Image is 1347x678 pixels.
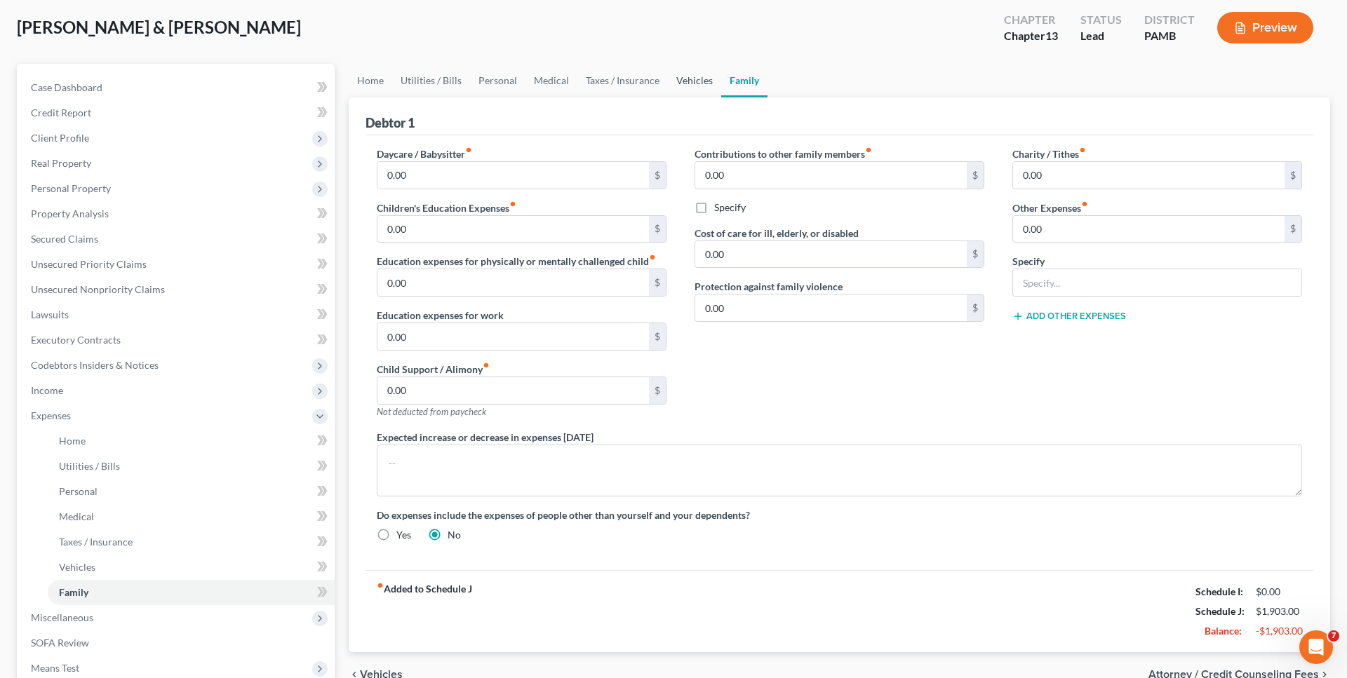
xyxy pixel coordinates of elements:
[48,580,335,605] a: Family
[366,114,415,131] div: Debtor 1
[649,323,666,350] div: $
[577,64,668,97] a: Taxes / Insurance
[448,528,461,542] label: No
[20,100,335,126] a: Credit Report
[1256,604,1302,618] div: $1,903.00
[1081,201,1088,208] i: fiber_manual_record
[377,308,504,323] label: Education expenses for work
[31,208,109,219] span: Property Analysis
[649,377,666,404] div: $
[1144,12,1195,28] div: District
[48,529,335,555] a: Taxes / Insurance
[695,226,859,240] label: Cost of care for ill, elderly, or disabled
[649,269,666,296] div: $
[59,586,88,598] span: Family
[649,254,656,261] i: fiber_manual_record
[1217,12,1313,43] button: Preview
[1205,625,1242,637] strong: Balance:
[377,362,490,377] label: Child Support / Alimony
[1013,269,1301,296] input: Specify...
[31,283,165,295] span: Unsecured Nonpriority Claims
[1080,12,1122,28] div: Status
[396,528,411,542] label: Yes
[20,302,335,327] a: Lawsuits
[48,479,335,504] a: Personal
[20,75,335,100] a: Case Dashboard
[31,611,93,623] span: Miscellaneous
[695,162,967,189] input: --
[649,162,666,189] div: $
[1256,624,1302,638] div: -$1,903.00
[377,406,486,417] span: Not deducted from paycheck
[1013,162,1285,189] input: --
[377,147,472,161] label: Daycare / Babysitter
[1012,311,1126,322] button: Add Other Expenses
[59,561,95,573] span: Vehicles
[865,147,872,154] i: fiber_manual_record
[377,201,516,215] label: Children's Education Expenses
[377,162,649,189] input: --
[17,17,301,37] span: [PERSON_NAME] & [PERSON_NAME]
[59,460,120,472] span: Utilities / Bills
[59,510,94,522] span: Medical
[509,201,516,208] i: fiber_manual_record
[695,294,967,321] input: --
[714,201,746,215] label: Specify
[31,409,71,421] span: Expenses
[48,555,335,580] a: Vehicles
[967,241,984,268] div: $
[31,132,89,144] span: Client Profile
[48,504,335,529] a: Medical
[1079,147,1086,154] i: fiber_manual_record
[48,454,335,479] a: Utilities / Bills
[1144,28,1195,44] div: PAMB
[59,435,86,447] span: Home
[59,536,133,548] span: Taxes / Insurance
[1299,630,1333,664] iframe: Intercom live chat
[31,157,91,169] span: Real Property
[1004,28,1058,44] div: Chapter
[377,508,1302,522] label: Do expenses include the expenses of people other than yourself and your dependents?
[483,362,490,369] i: fiber_manual_record
[695,241,967,268] input: --
[31,662,79,674] span: Means Test
[1195,605,1245,617] strong: Schedule J:
[20,630,335,656] a: SOFA Review
[1328,630,1339,642] span: 7
[721,64,768,97] a: Family
[1285,216,1301,243] div: $
[377,269,649,296] input: --
[31,637,89,649] span: SOFA Review
[377,430,594,445] label: Expected increase or decrease in expenses [DATE]
[377,323,649,350] input: --
[31,258,147,270] span: Unsecured Priority Claims
[967,162,984,189] div: $
[1195,585,1243,597] strong: Schedule I:
[649,216,666,243] div: $
[1012,254,1045,269] label: Specify
[20,201,335,226] a: Property Analysis
[470,64,525,97] a: Personal
[695,147,872,161] label: Contributions to other family members
[31,182,111,194] span: Personal Property
[1256,585,1302,599] div: $0.00
[31,107,91,118] span: Credit Report
[349,64,392,97] a: Home
[31,309,69,320] span: Lawsuits
[377,216,649,243] input: --
[31,384,63,396] span: Income
[377,582,472,641] strong: Added to Schedule J
[695,279,843,294] label: Protection against family violence
[1012,147,1086,161] label: Charity / Tithes
[1013,216,1285,243] input: --
[1080,28,1122,44] div: Lead
[31,334,121,346] span: Executory Contracts
[668,64,721,97] a: Vehicles
[20,226,335,252] a: Secured Claims
[20,327,335,353] a: Executory Contracts
[967,294,984,321] div: $
[377,377,649,404] input: --
[377,582,384,589] i: fiber_manual_record
[1285,162,1301,189] div: $
[525,64,577,97] a: Medical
